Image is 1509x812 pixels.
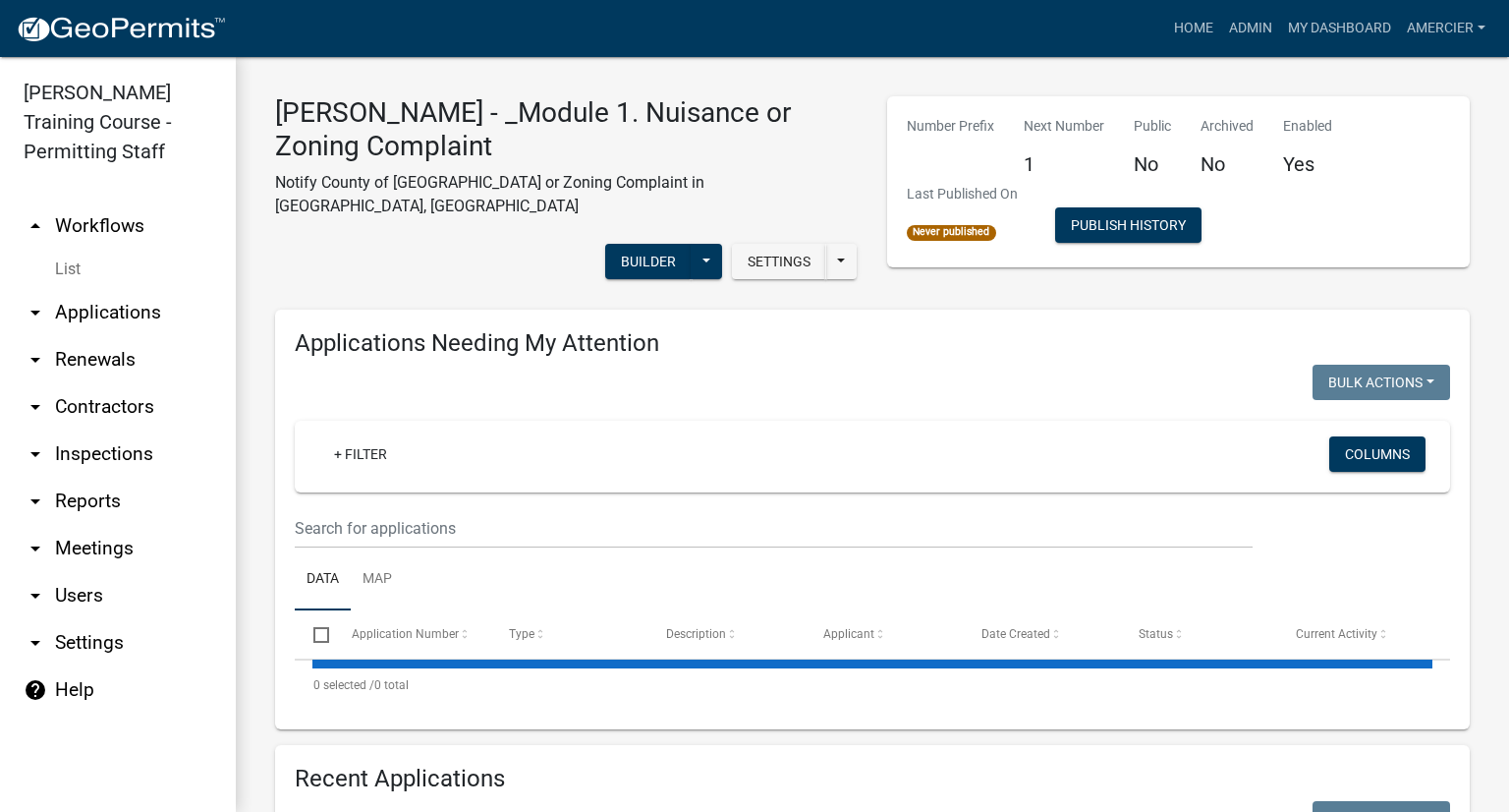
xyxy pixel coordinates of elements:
[24,301,47,324] i: arrow_drop_down
[605,244,692,279] button: Builder
[313,678,374,692] span: 0 selected /
[962,610,1119,658] datatable-header-cell: Date Created
[1313,365,1450,400] button: Bulk Actions
[24,348,47,372] i: arrow_drop_down
[1201,152,1254,176] h5: No
[1134,116,1171,137] p: Public
[907,116,994,137] p: Number Prefix
[509,627,534,641] span: Type
[1277,610,1434,658] datatable-header-cell: Current Activity
[318,436,403,472] a: + Filter
[1399,10,1493,47] a: amercier
[1283,116,1332,137] p: Enabled
[1296,627,1377,641] span: Current Activity
[24,490,47,513] i: arrow_drop_down
[1024,152,1104,176] h5: 1
[1055,207,1202,243] button: Publish History
[295,508,1253,549] input: Search for applications
[666,627,726,641] span: Description
[1201,116,1254,137] p: Archived
[823,627,874,641] span: Applicant
[24,395,47,419] i: arrow_drop_down
[295,661,1450,710] div: 0 total
[490,610,647,658] datatable-header-cell: Type
[295,765,1450,793] h4: Recent Applications
[275,96,858,162] h3: [PERSON_NAME] - _Module 1. Nuisance or Zoning Complaint
[295,549,351,611] a: Data
[907,225,996,241] span: Never published
[295,329,1450,358] h4: Applications Needing My Attention
[24,678,47,702] i: help
[332,610,489,658] datatable-header-cell: Application Number
[295,610,332,658] datatable-header-cell: Select
[1024,116,1104,137] p: Next Number
[907,184,1018,204] p: Last Published On
[352,627,459,641] span: Application Number
[275,171,858,218] p: Notify County of [GEOGRAPHIC_DATA] or Zoning Complaint in [GEOGRAPHIC_DATA], [GEOGRAPHIC_DATA]
[24,631,47,655] i: arrow_drop_down
[647,610,805,658] datatable-header-cell: Description
[24,537,47,560] i: arrow_drop_down
[24,442,47,466] i: arrow_drop_down
[1120,610,1277,658] datatable-header-cell: Status
[24,214,47,238] i: arrow_drop_up
[981,627,1050,641] span: Date Created
[805,610,962,658] datatable-header-cell: Applicant
[732,244,826,279] button: Settings
[351,549,404,611] a: Map
[1329,436,1425,472] button: Columns
[1221,10,1280,47] a: Admin
[1139,627,1173,641] span: Status
[1055,219,1202,235] wm-modal-confirm: Workflow Publish History
[1166,10,1221,47] a: Home
[1283,152,1332,176] h5: Yes
[1280,10,1399,47] a: My Dashboard
[1134,152,1171,176] h5: No
[24,584,47,608] i: arrow_drop_down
